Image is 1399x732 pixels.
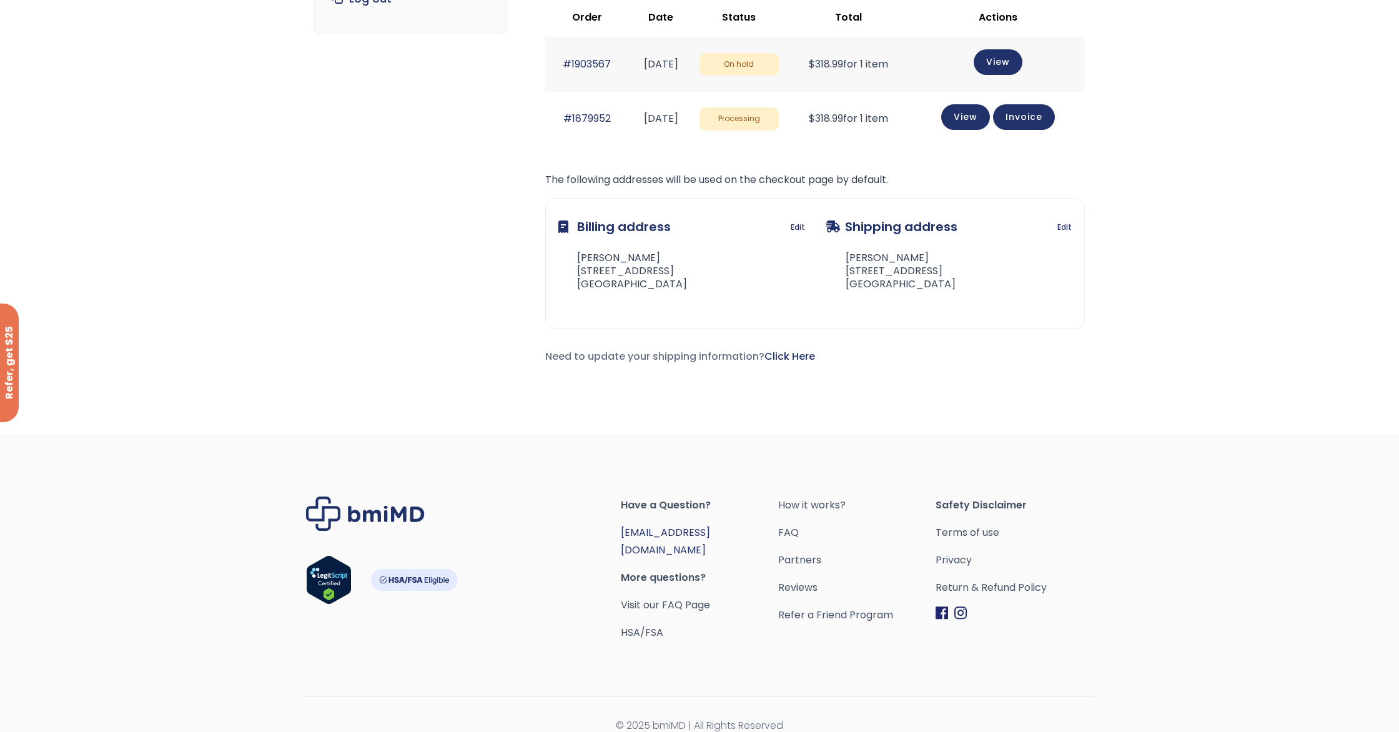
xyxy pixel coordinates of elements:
img: HSA-FSA [370,569,458,591]
span: Have a Question? [621,497,778,514]
span: $ [809,57,815,71]
span: Processing [699,107,779,131]
a: How it works? [778,497,936,514]
a: [EMAIL_ADDRESS][DOMAIN_NAME] [621,525,710,557]
a: Edit [791,219,805,236]
a: Click Here [764,349,815,364]
a: Partners [778,551,936,569]
a: HSA/FSA [621,625,663,640]
a: Return & Refund Policy [936,579,1093,596]
img: Verify Approval for www.bmimd.com [306,555,352,605]
span: $ [809,111,815,126]
span: Actions [979,10,1017,24]
span: 318.99 [809,57,843,71]
address: [PERSON_NAME] [STREET_ADDRESS] [GEOGRAPHIC_DATA] [826,252,956,290]
a: Edit [1057,219,1072,236]
img: Facebook [936,606,948,620]
time: [DATE] [644,57,678,71]
span: More questions? [621,569,778,586]
span: 318.99 [809,111,843,126]
td: for 1 item [785,37,911,91]
h3: Billing address [558,211,671,242]
a: #1903567 [563,57,611,71]
span: Status [722,10,756,24]
span: On hold [699,53,779,76]
a: Refer a Friend Program [778,606,936,624]
td: for 1 item [785,92,911,146]
a: Reviews [778,579,936,596]
a: Privacy [936,551,1093,569]
a: View [974,49,1022,75]
time: [DATE] [644,111,678,126]
img: Brand Logo [306,497,425,531]
a: Invoice [993,104,1055,130]
a: Visit our FAQ Page [621,598,710,612]
span: Order [572,10,602,24]
a: View [941,104,990,130]
span: Safety Disclaimer [936,497,1093,514]
a: #1879952 [563,111,611,126]
span: Need to update your shipping information? [545,349,815,364]
p: The following addresses will be used on the checkout page by default. [545,171,1085,189]
a: Terms of use [936,524,1093,542]
span: Total [835,10,862,24]
address: [PERSON_NAME] [STREET_ADDRESS] [GEOGRAPHIC_DATA] [558,252,687,290]
span: Date [648,10,673,24]
a: Verify LegitScript Approval for www.bmimd.com [306,555,352,610]
a: FAQ [778,524,936,542]
h3: Shipping address [826,211,957,242]
img: Instagram [954,606,967,620]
